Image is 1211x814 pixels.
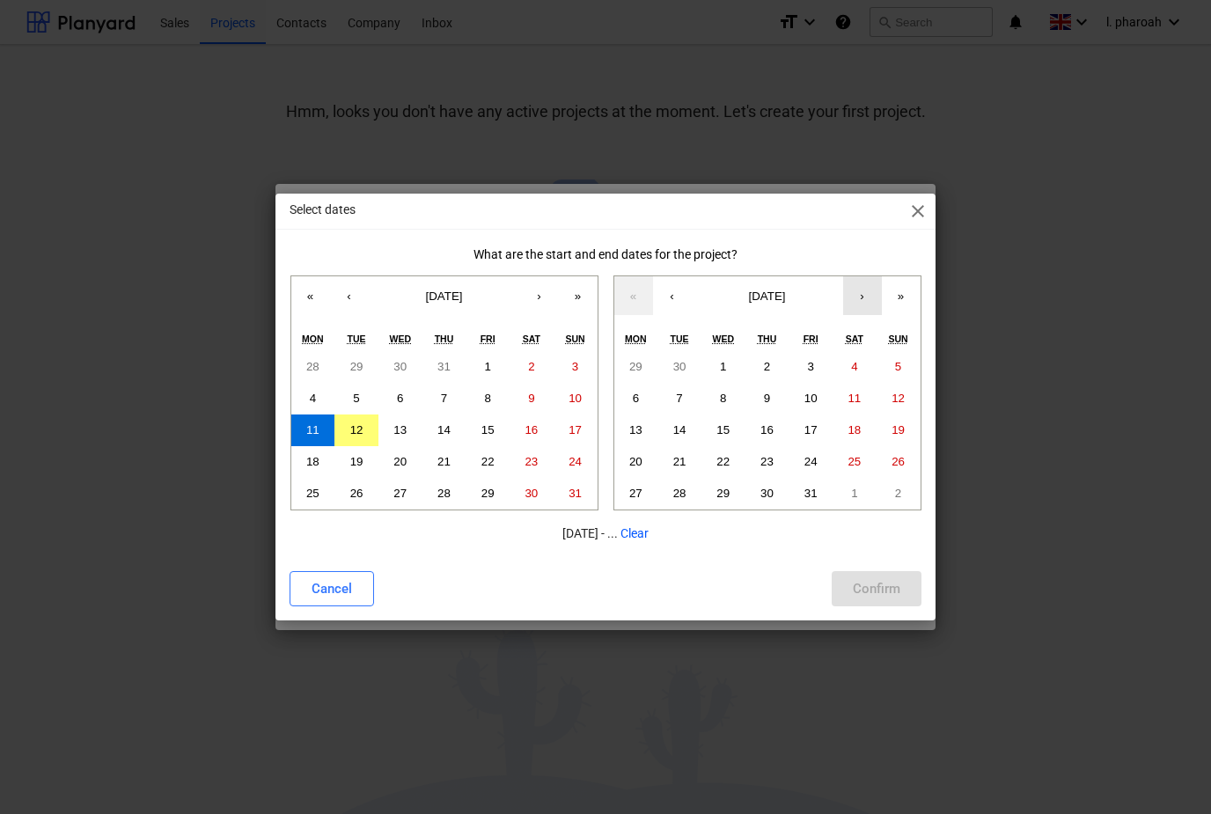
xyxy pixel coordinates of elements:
[572,360,578,373] abbr: 3 August 2025
[804,455,818,468] abbr: 24 October 2025
[892,392,905,405] abbr: 12 October 2025
[701,478,745,510] button: 29 October 2025
[302,334,324,344] abbr: Monday
[720,360,726,373] abbr: 1 October 2025
[701,446,745,478] button: 22 October 2025
[559,276,598,315] button: »
[481,334,495,344] abbr: Friday
[554,478,598,510] button: 31 August 2025
[657,414,701,446] button: 14 October 2025
[625,334,647,344] abbr: Monday
[877,414,921,446] button: 19 October 2025
[804,334,818,344] abbr: Friday
[310,392,316,405] abbr: 4 August 2025
[435,334,454,344] abbr: Thursday
[510,351,554,383] button: 2 August 2025
[804,487,818,500] abbr: 31 October 2025
[334,414,378,446] button: 12 August 2025
[653,276,692,315] button: ‹
[393,423,407,436] abbr: 13 August 2025
[510,383,554,414] button: 9 August 2025
[554,383,598,414] button: 10 August 2025
[481,423,495,436] abbr: 15 August 2025
[350,423,363,436] abbr: 12 August 2025
[437,455,451,468] abbr: 21 August 2025
[895,487,901,500] abbr: 2 November 2025
[291,478,335,510] button: 25 August 2025
[701,383,745,414] button: 8 October 2025
[629,487,642,500] abbr: 27 October 2025
[657,383,701,414] button: 7 October 2025
[481,455,495,468] abbr: 22 August 2025
[466,383,510,414] button: 8 August 2025
[569,487,582,500] abbr: 31 August 2025
[614,351,658,383] button: 29 September 2025
[291,383,335,414] button: 4 August 2025
[525,423,538,436] abbr: 16 August 2025
[833,383,877,414] button: 11 October 2025
[877,383,921,414] button: 12 October 2025
[393,487,407,500] abbr: 27 August 2025
[692,276,843,315] button: [DATE]
[804,423,818,436] abbr: 17 October 2025
[466,446,510,478] button: 22 August 2025
[397,392,403,405] abbr: 6 August 2025
[312,577,352,600] div: Cancel
[789,446,833,478] button: 24 October 2025
[525,487,538,500] abbr: 30 August 2025
[833,414,877,446] button: 18 October 2025
[350,487,363,500] abbr: 26 August 2025
[441,392,447,405] abbr: 7 August 2025
[1123,730,1211,814] iframe: Chat Widget
[484,360,490,373] abbr: 1 August 2025
[390,334,412,344] abbr: Wednesday
[290,571,374,606] button: Cancel
[334,383,378,414] button: 5 August 2025
[833,351,877,383] button: 4 October 2025
[629,423,642,436] abbr: 13 October 2025
[290,201,356,219] p: Select dates
[614,383,658,414] button: 6 October 2025
[673,360,686,373] abbr: 30 September 2025
[614,478,658,510] button: 27 October 2025
[745,414,789,446] button: 16 October 2025
[807,360,813,373] abbr: 3 October 2025
[350,455,363,468] abbr: 19 August 2025
[877,446,921,478] button: 26 October 2025
[764,392,770,405] abbr: 9 October 2025
[369,276,520,315] button: [DATE]
[701,414,745,446] button: 15 October 2025
[657,446,701,478] button: 21 October 2025
[528,360,534,373] abbr: 2 August 2025
[620,524,649,543] button: Clear
[422,383,466,414] button: 7 August 2025
[565,334,584,344] abbr: Sunday
[306,455,319,468] abbr: 18 August 2025
[554,414,598,446] button: 17 August 2025
[422,446,466,478] button: 21 August 2025
[657,478,701,510] button: 28 October 2025
[716,423,730,436] abbr: 15 October 2025
[895,360,901,373] abbr: 5 October 2025
[745,478,789,510] button: 30 October 2025
[437,360,451,373] abbr: 31 July 2025
[353,392,359,405] abbr: 5 August 2025
[334,351,378,383] button: 29 July 2025
[510,446,554,478] button: 23 August 2025
[528,392,534,405] abbr: 9 August 2025
[877,478,921,510] button: 2 November 2025
[466,414,510,446] button: 15 August 2025
[892,423,905,436] abbr: 19 October 2025
[848,392,861,405] abbr: 11 October 2025
[614,446,658,478] button: 20 October 2025
[804,392,818,405] abbr: 10 October 2025
[510,478,554,510] button: 30 August 2025
[466,351,510,383] button: 1 August 2025
[843,276,882,315] button: ›
[888,334,907,344] abbr: Sunday
[848,455,861,468] abbr: 25 October 2025
[378,383,422,414] button: 6 August 2025
[334,478,378,510] button: 26 August 2025
[484,392,490,405] abbr: 8 August 2025
[851,487,857,500] abbr: 1 November 2025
